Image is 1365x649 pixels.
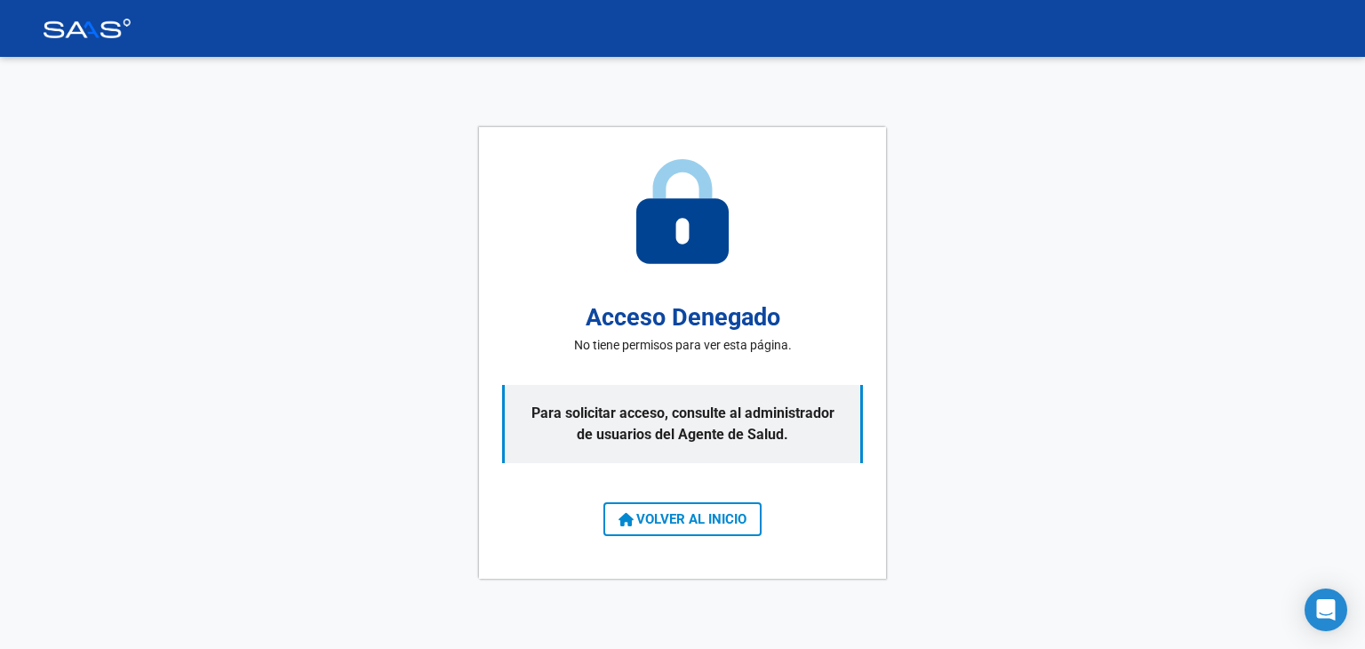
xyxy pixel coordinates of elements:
[603,502,762,536] button: VOLVER AL INICIO
[43,19,132,38] img: Logo SAAS
[636,159,729,264] img: access-denied
[1305,589,1347,631] div: Open Intercom Messenger
[619,511,746,527] span: VOLVER AL INICIO
[586,300,780,336] h2: Acceso Denegado
[574,336,792,355] p: No tiene permisos para ver esta página.
[502,385,863,463] p: Para solicitar acceso, consulte al administrador de usuarios del Agente de Salud.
